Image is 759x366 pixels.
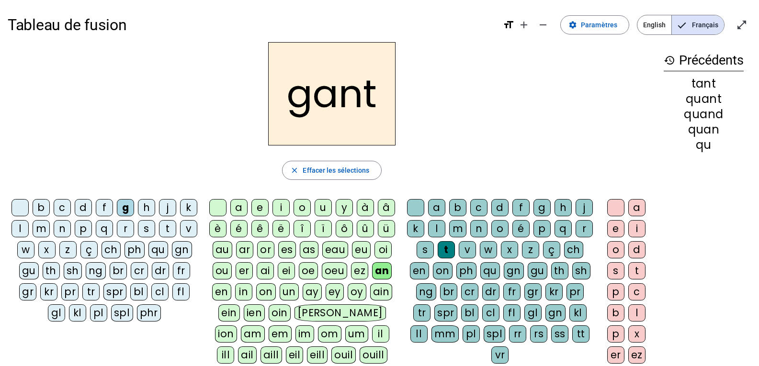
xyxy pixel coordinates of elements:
[17,241,34,258] div: w
[269,304,291,322] div: oin
[628,262,646,279] div: t
[299,262,318,279] div: oe
[449,220,466,237] div: m
[428,199,445,216] div: a
[607,346,624,364] div: er
[434,304,457,322] div: spr
[491,220,509,237] div: o
[295,325,314,343] div: im
[628,199,646,216] div: a
[372,262,392,279] div: an
[278,262,295,279] div: ei
[607,304,624,322] div: b
[172,241,192,258] div: gn
[111,304,133,322] div: spl
[664,139,744,151] div: qu
[545,283,563,300] div: kr
[303,165,369,176] span: Effacer les sélections
[581,19,617,31] span: Paramètres
[470,220,487,237] div: n
[491,199,509,216] div: d
[315,199,332,216] div: u
[628,325,646,343] div: x
[518,19,530,31] mat-icon: add
[463,325,480,343] div: pl
[491,346,509,364] div: vr
[378,220,395,237] div: ü
[543,241,560,258] div: ç
[209,220,227,237] div: è
[470,199,487,216] div: c
[75,199,92,216] div: d
[357,199,374,216] div: à
[300,241,318,258] div: as
[456,262,476,279] div: ph
[268,42,396,145] h2: gant
[307,346,328,364] div: eill
[322,262,348,279] div: oeu
[230,220,248,237] div: é
[522,241,539,258] div: z
[410,262,429,279] div: en
[374,241,392,258] div: oi
[348,283,366,300] div: oy
[509,325,526,343] div: rr
[96,220,113,237] div: q
[378,199,395,216] div: â
[294,220,311,237] div: î
[159,199,176,216] div: j
[628,304,646,322] div: l
[294,199,311,216] div: o
[431,325,459,343] div: mm
[230,199,248,216] div: a
[524,283,542,300] div: gr
[664,55,675,66] mat-icon: history
[137,304,161,322] div: phr
[54,220,71,237] div: n
[555,199,572,216] div: h
[336,220,353,237] div: ô
[572,262,590,279] div: sh
[664,50,744,71] h3: Précédents
[218,304,240,322] div: ein
[503,19,514,31] mat-icon: format_size
[351,262,368,279] div: ez
[82,283,100,300] div: tr
[664,109,744,120] div: quand
[628,220,646,237] div: i
[280,283,299,300] div: un
[43,262,60,279] div: th
[628,346,646,364] div: ez
[238,346,257,364] div: ail
[537,19,549,31] mat-icon: remove
[482,304,499,322] div: cl
[102,241,121,258] div: ch
[357,220,374,237] div: û
[138,220,155,237] div: s
[533,199,551,216] div: g
[637,15,671,34] span: English
[295,304,386,322] div: [PERSON_NAME]
[326,283,344,300] div: ey
[410,325,428,343] div: ll
[530,325,547,343] div: rs
[54,199,71,216] div: c
[96,199,113,216] div: f
[269,325,292,343] div: em
[117,199,134,216] div: g
[251,199,269,216] div: e
[637,15,725,35] mat-button-toggle-group: Language selection
[528,262,547,279] div: gu
[80,241,98,258] div: ç
[236,262,253,279] div: er
[352,241,371,258] div: eu
[555,220,572,237] div: q
[461,304,478,322] div: bl
[482,283,499,300] div: dr
[501,241,518,258] div: x
[251,220,269,237] div: ê
[151,283,169,300] div: cl
[503,304,521,322] div: fl
[131,262,148,279] div: cr
[664,93,744,105] div: quant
